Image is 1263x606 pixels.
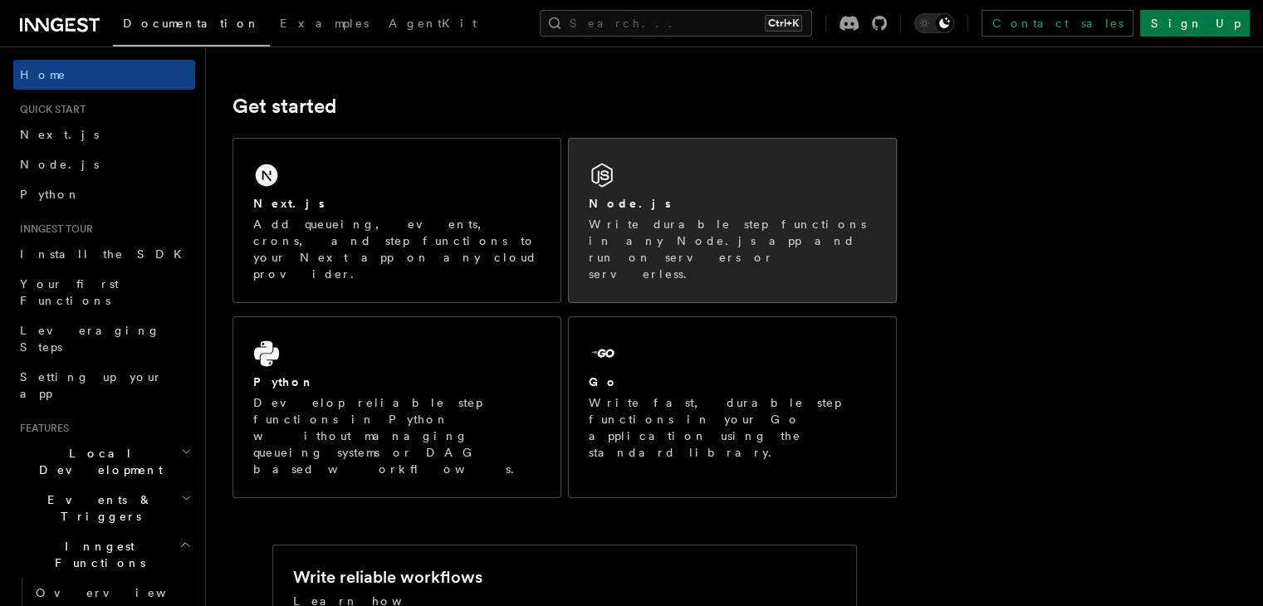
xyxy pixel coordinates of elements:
span: Next.js [20,128,99,141]
p: Add queueing, events, crons, and step functions to your Next app on any cloud provider. [253,216,541,282]
p: Develop reliable step functions in Python without managing queueing systems or DAG based workflows. [253,394,541,477]
p: Write fast, durable step functions in your Go application using the standard library. [589,394,876,461]
span: Python [20,188,81,201]
a: Your first Functions [13,269,195,315]
a: Python [13,179,195,209]
span: Events & Triggers [13,491,181,525]
button: Search...Ctrl+K [540,10,812,37]
button: Inngest Functions [13,531,195,578]
a: Sign Up [1140,10,1250,37]
kbd: Ctrl+K [765,15,802,32]
a: Home [13,60,195,90]
span: Local Development [13,445,181,478]
span: Home [20,66,66,83]
span: Examples [280,17,369,30]
a: Get started [233,95,336,118]
span: Your first Functions [20,277,119,307]
span: Inngest Functions [13,538,179,571]
a: PythonDevelop reliable step functions in Python without managing queueing systems or DAG based wo... [233,316,561,498]
p: Write durable step functions in any Node.js app and run on servers or serverless. [589,216,876,282]
span: Overview [36,586,207,599]
a: Install the SDK [13,239,195,269]
a: Node.js [13,149,195,179]
span: Inngest tour [13,222,93,236]
span: Leveraging Steps [20,324,160,354]
a: Examples [270,5,379,45]
span: Quick start [13,103,86,116]
a: Node.jsWrite durable step functions in any Node.js app and run on servers or serverless. [568,138,897,303]
h2: Node.js [589,195,671,212]
a: Setting up your app [13,362,195,408]
span: Install the SDK [20,247,192,261]
span: Setting up your app [20,370,163,400]
a: Leveraging Steps [13,315,195,362]
a: Next.jsAdd queueing, events, crons, and step functions to your Next app on any cloud provider. [233,138,561,303]
h2: Python [253,374,315,390]
button: Local Development [13,438,195,485]
span: Node.js [20,158,99,171]
button: Events & Triggers [13,485,195,531]
a: GoWrite fast, durable step functions in your Go application using the standard library. [568,316,897,498]
button: Toggle dark mode [914,13,954,33]
h2: Next.js [253,195,325,212]
h2: Write reliable workflows [293,565,482,589]
a: Contact sales [982,10,1133,37]
span: Features [13,422,69,435]
span: Documentation [123,17,260,30]
a: Next.js [13,120,195,149]
a: AgentKit [379,5,487,45]
a: Documentation [113,5,270,46]
span: AgentKit [389,17,477,30]
h2: Go [589,374,619,390]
